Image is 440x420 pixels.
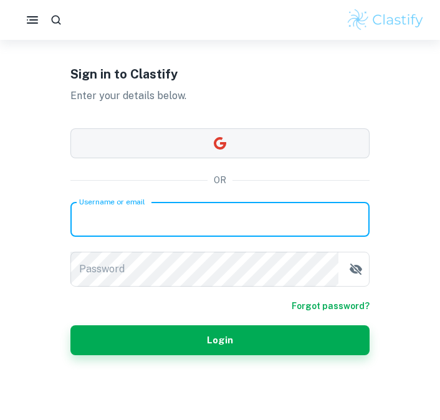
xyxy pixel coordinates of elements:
p: Enter your details below. [70,88,370,103]
img: Clastify logo [346,7,425,32]
a: Forgot password? [292,299,370,313]
p: OR [214,173,226,187]
button: Login [70,325,370,355]
h1: Sign in to Clastify [70,65,370,84]
label: Username or email [79,196,145,207]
